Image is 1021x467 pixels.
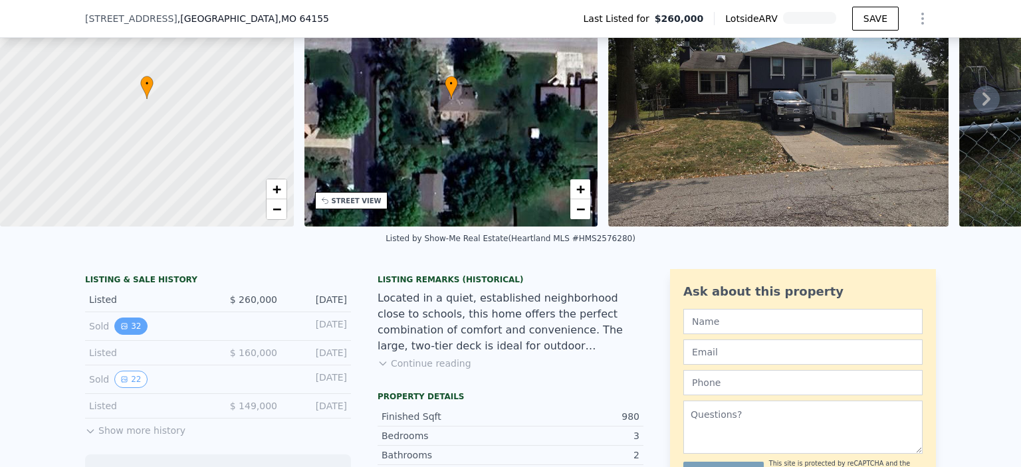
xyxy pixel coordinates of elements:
div: Sold [89,318,207,335]
span: + [576,181,585,197]
div: Bathrooms [382,448,510,462]
span: $260,000 [655,12,704,25]
div: [DATE] [288,346,347,359]
input: Phone [683,370,923,395]
button: View historical data [114,318,147,335]
div: Located in a quiet, established neighborhood close to schools, this home offers the perfect combi... [378,290,643,354]
span: , [GEOGRAPHIC_DATA] [177,12,329,25]
div: [DATE] [288,318,347,335]
div: Listed [89,399,207,413]
div: [DATE] [288,371,347,388]
div: [DATE] [288,399,347,413]
div: Ask about this property [683,282,923,301]
div: Finished Sqft [382,410,510,423]
a: Zoom out [570,199,590,219]
span: − [576,201,585,217]
div: STREET VIEW [332,196,382,206]
span: + [272,181,281,197]
button: Show Options [909,5,936,32]
span: Lotside ARV [725,12,782,25]
a: Zoom in [267,179,286,199]
span: − [272,201,281,217]
div: Listing Remarks (Historical) [378,274,643,285]
div: Listed [89,293,207,306]
button: Show more history [85,419,185,437]
div: Listed by Show-Me Real Estate (Heartland MLS #HMS2576280) [386,234,635,243]
div: LISTING & SALE HISTORY [85,274,351,288]
span: • [445,78,458,90]
div: Property details [378,391,643,402]
input: Name [683,309,923,334]
div: • [445,76,458,99]
a: Zoom out [267,199,286,219]
input: Email [683,339,923,365]
span: , MO 64155 [278,13,329,24]
span: [STREET_ADDRESS] [85,12,177,25]
div: 2 [510,448,639,462]
div: Sold [89,371,207,388]
span: $ 149,000 [230,401,277,411]
a: Zoom in [570,179,590,199]
button: View historical data [114,371,147,388]
div: 3 [510,429,639,442]
div: 980 [510,410,639,423]
div: Listed [89,346,207,359]
span: • [140,78,154,90]
div: • [140,76,154,99]
span: Last Listed for [584,12,655,25]
span: $ 260,000 [230,294,277,305]
div: Bedrooms [382,429,510,442]
button: Continue reading [378,357,471,370]
span: $ 160,000 [230,347,277,358]
button: SAVE [852,7,899,31]
div: [DATE] [288,293,347,306]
